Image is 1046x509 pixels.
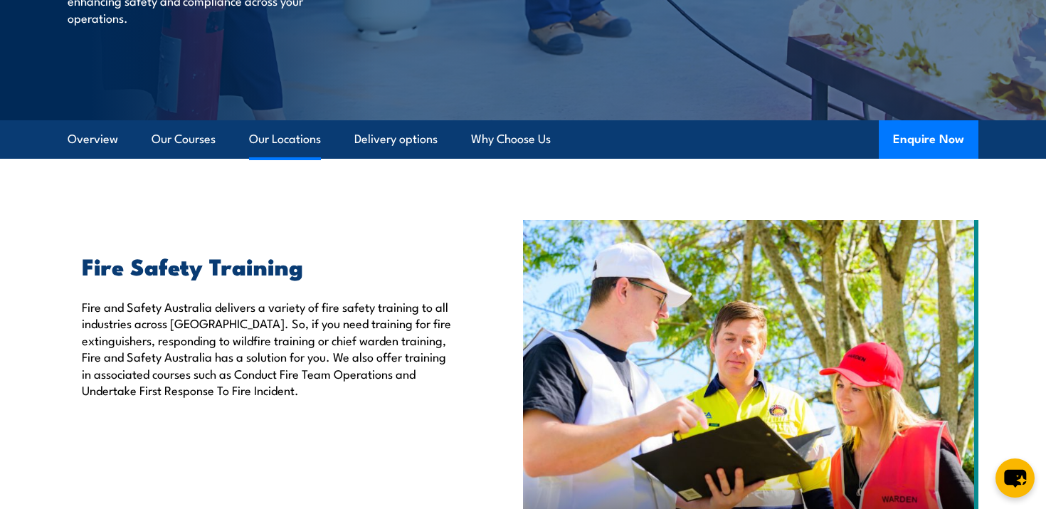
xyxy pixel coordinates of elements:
button: chat-button [995,458,1035,498]
a: Our Courses [152,120,216,158]
a: Why Choose Us [471,120,551,158]
a: Delivery options [354,120,438,158]
a: Our Locations [249,120,321,158]
button: Enquire Now [879,120,978,159]
a: Overview [68,120,118,158]
h2: Fire Safety Training [82,256,458,276]
p: Fire and Safety Australia delivers a variety of fire safety training to all industries across [GE... [82,298,458,398]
